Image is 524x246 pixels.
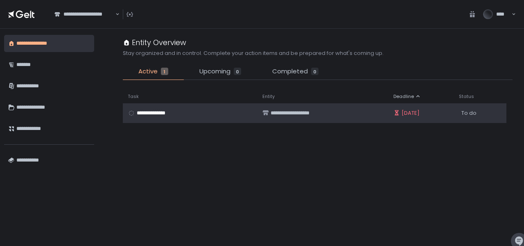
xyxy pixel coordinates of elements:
span: Completed [272,67,308,76]
span: Upcoming [199,67,230,76]
span: Entity [262,93,275,100]
div: Search for option [49,6,120,23]
span: [DATE] [402,109,420,117]
span: Task [128,93,139,100]
span: To do [461,109,477,117]
div: 1 [161,68,168,75]
span: Status [459,93,474,100]
span: Deadline [393,93,414,100]
input: Search for option [114,10,115,18]
h2: Stay organized and in control. Complete your action items and be prepared for what's coming up. [123,50,384,57]
div: Entity Overview [123,37,186,48]
span: Active [138,67,158,76]
div: 0 [311,68,318,75]
div: 0 [234,68,241,75]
